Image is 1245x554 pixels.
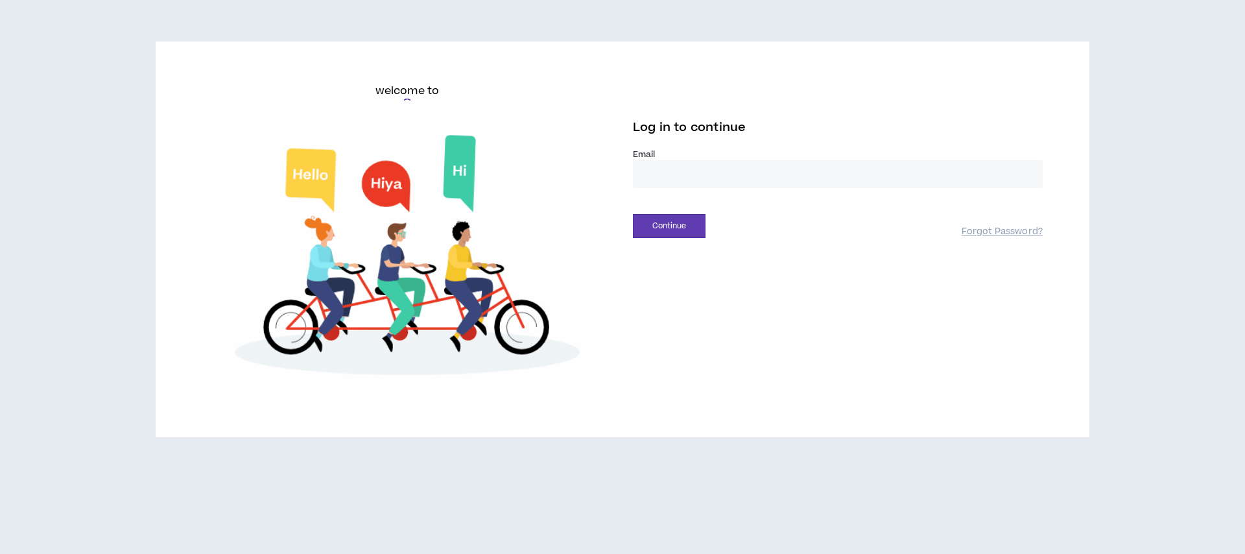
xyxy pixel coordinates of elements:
label: Email [633,149,1043,160]
button: Continue [633,214,705,238]
span: Log in to continue [633,119,746,136]
img: Welcome to Wripple [202,121,612,396]
a: Forgot Password? [962,226,1043,238]
h6: welcome to [375,83,440,99]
